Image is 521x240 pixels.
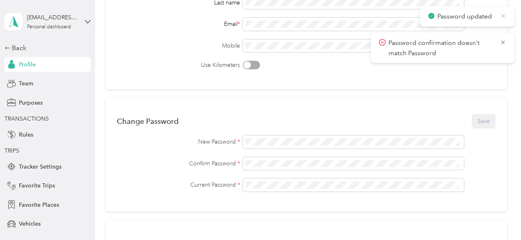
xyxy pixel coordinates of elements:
[19,130,33,139] span: Rules
[117,20,240,28] div: Email
[19,201,59,209] span: Favorite Places
[117,117,178,126] div: Change Password
[19,60,36,69] span: Profile
[437,11,494,22] p: Password updated
[475,194,521,240] iframe: Everlance-gr Chat Button Frame
[388,38,494,58] p: Password confirmation doesn't match Password
[117,41,240,50] label: Mobile
[117,159,240,168] label: Confirm Password
[19,219,41,228] span: Vehicles
[117,137,240,146] label: New Password
[19,181,55,190] span: Favorite Trips
[5,147,19,154] span: TRIPS
[27,25,71,30] div: Personal dashboard
[117,181,240,189] label: Current Password
[117,61,240,69] label: Use Kilometers
[5,115,49,122] span: TRANSACTIONS
[27,13,78,22] div: [EMAIL_ADDRESS][DOMAIN_NAME]
[5,43,87,53] div: Back
[19,162,62,171] span: Tracker Settings
[19,79,33,88] span: Team
[19,98,43,107] span: Purposes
